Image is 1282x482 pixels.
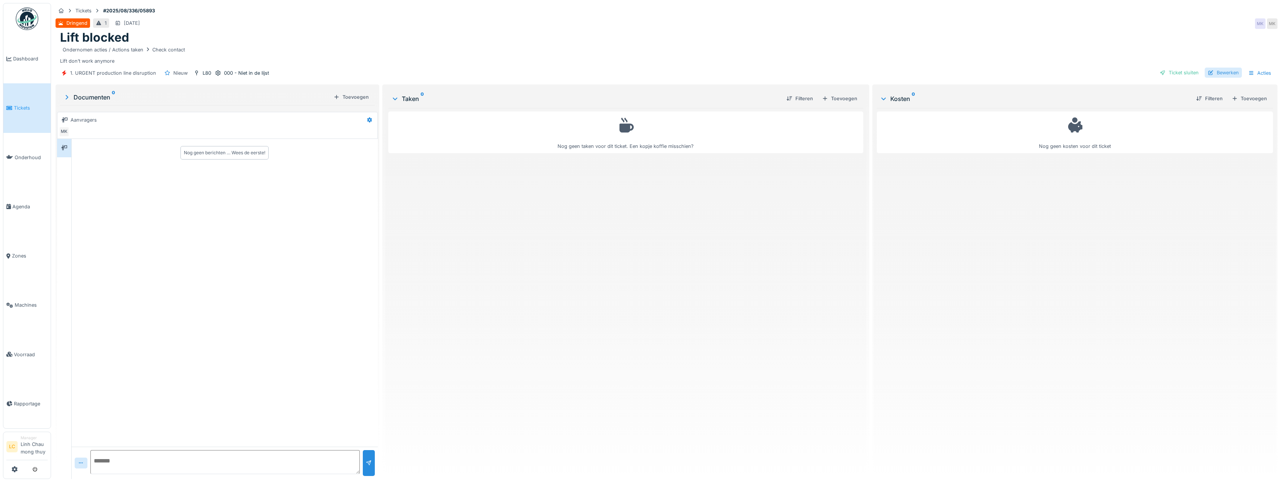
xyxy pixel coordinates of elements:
div: Aanvragers [71,116,97,124]
div: MK [1255,18,1265,29]
a: Dashboard [3,34,51,83]
span: Onderhoud [15,154,48,161]
span: Machines [15,301,48,309]
div: Taken [391,94,780,103]
div: Toevoegen [819,93,860,104]
div: Nog geen taken voor dit ticket. Een kopje koffie misschien? [393,115,858,150]
a: Zones [3,231,51,280]
div: Ticket sluiten [1157,68,1202,78]
h1: Lift blocked [60,30,129,45]
a: Voorraad [3,330,51,379]
a: Agenda [3,182,51,231]
a: LC ManagerLinh Chau mong thuy [6,435,48,460]
div: Nieuw [173,69,188,77]
a: Onderhoud [3,133,51,182]
div: 1. URGENT production line disruption [70,69,156,77]
span: Rapportage [14,400,48,407]
div: Toevoegen [1229,93,1270,104]
a: Tickets [3,83,51,133]
div: [DATE] [124,20,140,27]
div: Kosten [880,94,1190,103]
div: MK [1267,18,1277,29]
a: Machines [3,280,51,330]
div: 000 - Niet in de lijst [224,69,269,77]
span: Tickets [14,104,48,111]
li: LC [6,441,18,452]
span: Agenda [12,203,48,210]
div: Acties [1245,68,1274,78]
div: Filteren [1193,93,1226,104]
div: Dringend [66,20,87,27]
span: Voorraad [14,351,48,358]
div: L80 [203,69,211,77]
sup: 0 [112,93,115,102]
div: Tickets [75,7,92,14]
div: Nog geen berichten … Wees de eerste! [184,149,265,156]
div: Ondernomen acties / Actions taken Check contact [63,46,185,53]
li: Linh Chau mong thuy [21,435,48,458]
sup: 0 [912,94,915,103]
span: Zones [12,252,48,259]
img: Badge_color-CXgf-gQk.svg [16,8,38,30]
div: 1 [105,20,107,27]
sup: 0 [421,94,424,103]
div: Bewerken [1205,68,1242,78]
span: Dashboard [13,55,48,62]
div: MK [59,127,69,137]
div: Lift don’t work anymore [60,45,1273,65]
a: Rapportage [3,379,51,428]
strong: #2025/08/336/05893 [100,7,158,14]
div: Nog geen kosten voor dit ticket [882,115,1268,150]
div: Manager [21,435,48,441]
div: Toevoegen [331,92,372,102]
div: Documenten [63,93,331,102]
div: Filteren [783,93,816,104]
